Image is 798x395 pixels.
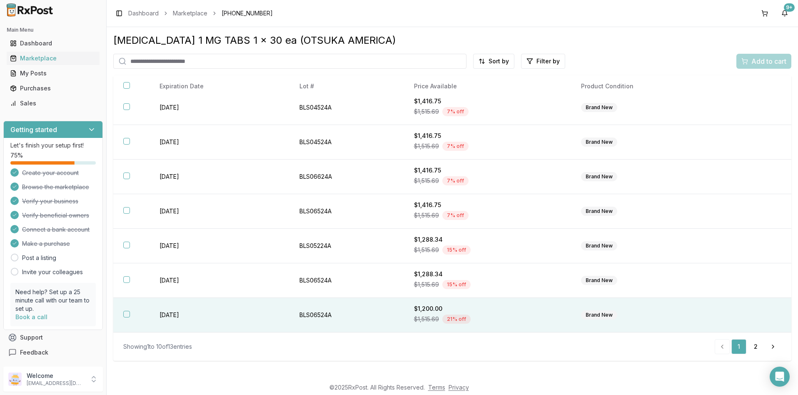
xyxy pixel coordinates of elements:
[536,57,560,65] span: Filter by
[3,3,57,17] img: RxPost Logo
[128,9,159,17] a: Dashboard
[22,268,83,276] a: Invite your colleagues
[22,225,90,234] span: Connect a bank account
[10,99,96,107] div: Sales
[414,142,439,150] span: $1,515.69
[784,3,795,12] div: 9+
[10,141,96,150] p: Let's finish your setup first!
[414,315,439,323] span: $1,515.69
[7,36,100,51] a: Dashboard
[404,75,571,97] th: Price Available
[581,310,617,320] div: Brand New
[489,57,509,65] span: Sort by
[414,107,439,116] span: $1,515.69
[778,7,791,20] button: 9+
[748,339,763,354] a: 2
[473,54,514,69] button: Sort by
[150,90,289,125] td: [DATE]
[22,169,79,177] span: Create your account
[128,9,273,17] nav: breadcrumb
[150,125,289,160] td: [DATE]
[3,345,103,360] button: Feedback
[7,96,100,111] a: Sales
[20,348,48,357] span: Feedback
[581,276,617,285] div: Brand New
[731,339,746,354] a: 1
[581,207,617,216] div: Brand New
[10,84,96,92] div: Purchases
[414,235,561,244] div: $1,288.34
[414,166,561,175] div: $1,416.75
[150,194,289,229] td: [DATE]
[150,298,289,332] td: [DATE]
[3,67,103,80] button: My Posts
[289,194,404,229] td: BLS06524A
[22,183,89,191] span: Browse the marketplace
[581,172,617,181] div: Brand New
[289,125,404,160] td: BLS04524A
[22,254,56,262] a: Post a listing
[7,66,100,81] a: My Posts
[414,201,561,209] div: $1,416.75
[289,263,404,298] td: BLS06524A
[442,315,471,324] div: 21 % off
[442,176,469,185] div: 7 % off
[27,372,85,380] p: Welcome
[521,54,565,69] button: Filter by
[442,142,469,151] div: 7 % off
[414,211,439,220] span: $1,515.69
[10,69,96,77] div: My Posts
[7,81,100,96] a: Purchases
[428,384,445,391] a: Terms
[289,160,404,194] td: BLS06624A
[442,245,471,255] div: 15 % off
[414,97,561,105] div: $1,416.75
[581,137,617,147] div: Brand New
[581,103,617,112] div: Brand New
[3,37,103,50] button: Dashboard
[414,305,561,313] div: $1,200.00
[289,75,404,97] th: Lot #
[442,107,469,116] div: 7 % off
[449,384,469,391] a: Privacy
[173,9,207,17] a: Marketplace
[442,211,469,220] div: 7 % off
[442,280,471,289] div: 15 % off
[22,211,89,220] span: Verify beneficial owners
[770,367,790,387] div: Open Intercom Messenger
[7,51,100,66] a: Marketplace
[715,339,781,354] nav: pagination
[150,160,289,194] td: [DATE]
[10,151,23,160] span: 75 %
[3,330,103,345] button: Support
[289,298,404,332] td: BLS06524A
[8,372,22,386] img: User avatar
[123,342,192,351] div: Showing 1 to 10 of 13 entries
[150,75,289,97] th: Expiration Date
[571,75,729,97] th: Product Condition
[414,132,561,140] div: $1,416.75
[3,82,103,95] button: Purchases
[150,229,289,263] td: [DATE]
[10,39,96,47] div: Dashboard
[765,339,781,354] a: Go to next page
[10,125,57,135] h3: Getting started
[581,241,617,250] div: Brand New
[414,270,561,278] div: $1,288.34
[414,177,439,185] span: $1,515.69
[15,288,91,313] p: Need help? Set up a 25 minute call with our team to set up.
[222,9,273,17] span: [PHONE_NUMBER]
[414,280,439,289] span: $1,515.69
[22,240,70,248] span: Make a purchase
[15,313,47,320] a: Book a call
[3,97,103,110] button: Sales
[289,229,404,263] td: BLS05224A
[10,54,96,62] div: Marketplace
[289,90,404,125] td: BLS04524A
[7,27,100,33] h2: Main Menu
[414,246,439,254] span: $1,515.69
[113,34,791,47] div: [MEDICAL_DATA] 1 MG TABS 1 x 30 ea (OTSUKA AMERICA)
[22,197,78,205] span: Verify your business
[150,263,289,298] td: [DATE]
[3,52,103,65] button: Marketplace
